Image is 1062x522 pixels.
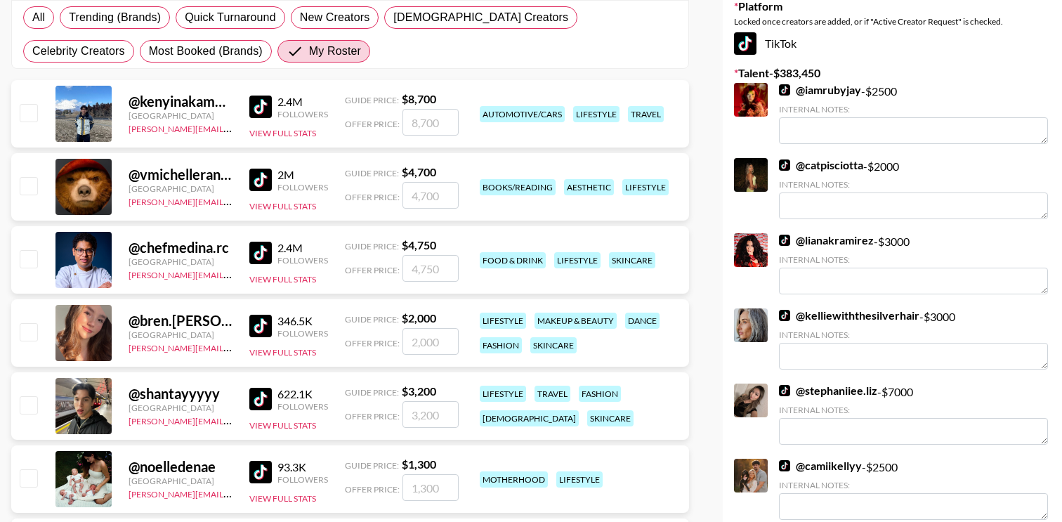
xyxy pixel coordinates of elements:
span: Guide Price: [345,460,399,471]
img: TikTok [249,461,272,483]
input: 4,750 [402,255,459,282]
a: [PERSON_NAME][EMAIL_ADDRESS][DOMAIN_NAME] [129,194,336,207]
div: lifestyle [556,471,603,488]
img: TikTok [734,32,756,55]
div: 622.1K [277,387,328,401]
div: Internal Notes: [779,254,1048,265]
div: @ bren.[PERSON_NAME] [129,312,232,329]
strong: $ 2,000 [402,311,436,325]
div: Followers [277,474,328,485]
div: Internal Notes: [779,405,1048,415]
span: Offer Price: [345,411,400,422]
strong: $ 4,750 [402,238,436,252]
span: [DEMOGRAPHIC_DATA] Creators [393,9,568,26]
span: All [32,9,45,26]
a: @catpisciotta [779,158,863,172]
div: - $ 7000 [779,384,1048,445]
strong: $ 3,200 [402,384,436,398]
div: TikTok [734,32,1051,55]
img: TikTok [779,235,790,246]
div: 2.4M [277,95,328,109]
div: - $ 2500 [779,459,1048,520]
div: [GEOGRAPHIC_DATA] [129,403,232,413]
div: [DEMOGRAPHIC_DATA] [480,410,579,426]
a: [PERSON_NAME][EMAIL_ADDRESS][DOMAIN_NAME] [129,486,336,500]
span: Guide Price: [345,168,399,178]
div: lifestyle [573,106,619,122]
div: travel [628,106,664,122]
div: Followers [277,328,328,339]
strong: $ 1,300 [402,457,436,471]
a: @kelliewiththesilverhair [779,308,919,322]
a: @stephaniiee.liz [779,384,877,398]
div: [GEOGRAPHIC_DATA] [129,329,232,340]
div: books/reading [480,179,556,195]
span: Guide Price: [345,241,399,252]
a: @iamrubyjay [779,83,861,97]
div: Internal Notes: [779,104,1048,115]
img: TikTok [779,385,790,396]
img: TikTok [249,315,272,337]
img: TikTok [249,388,272,410]
span: New Creators [300,9,370,26]
span: My Roster [309,43,361,60]
div: lifestyle [480,313,526,329]
div: lifestyle [622,179,669,195]
div: @ kenyinakamura [129,93,232,110]
div: 346.5K [277,314,328,328]
label: Talent - $ 383,450 [734,66,1051,80]
a: @lianakramirez [779,233,874,247]
img: TikTok [779,159,790,171]
div: makeup & beauty [535,313,617,329]
div: [GEOGRAPHIC_DATA] [129,256,232,267]
span: Guide Price: [345,387,399,398]
div: 93.3K [277,460,328,474]
div: Locked once creators are added, or if "Active Creator Request" is checked. [734,16,1051,27]
span: Offer Price: [345,338,400,348]
div: fashion [480,337,522,353]
div: Internal Notes: [779,179,1048,190]
div: @ vmichellerangel [129,166,232,183]
div: travel [535,386,570,402]
span: Trending (Brands) [69,9,161,26]
div: Followers [277,255,328,266]
a: [PERSON_NAME][EMAIL_ADDRESS][DOMAIN_NAME] [129,121,336,134]
strong: $ 8,700 [402,92,436,105]
div: fashion [579,386,621,402]
div: - $ 2500 [779,83,1048,144]
div: 2M [277,168,328,182]
img: TikTok [779,310,790,321]
span: Quick Turnaround [185,9,276,26]
button: View Full Stats [249,347,316,358]
div: @ chefmedina.rc [129,239,232,256]
div: lifestyle [554,252,601,268]
div: Followers [277,401,328,412]
div: @ noelledenae [129,458,232,476]
span: Offer Price: [345,484,400,495]
div: skincare [609,252,655,268]
div: Followers [277,182,328,193]
a: [PERSON_NAME][EMAIL_ADDRESS][DOMAIN_NAME] [129,267,336,280]
span: Offer Price: [345,192,400,202]
div: skincare [587,410,634,426]
button: View Full Stats [249,420,316,431]
span: Most Booked (Brands) [149,43,263,60]
div: Followers [277,109,328,119]
span: Offer Price: [345,119,400,129]
input: 4,700 [402,182,459,209]
div: [GEOGRAPHIC_DATA] [129,183,232,194]
img: TikTok [249,96,272,118]
div: dance [625,313,660,329]
div: Internal Notes: [779,329,1048,340]
div: - $ 3000 [779,308,1048,370]
div: automotive/cars [480,106,565,122]
a: [PERSON_NAME][EMAIL_ADDRESS][DOMAIN_NAME] [129,340,336,353]
input: 2,000 [402,328,459,355]
div: food & drink [480,252,546,268]
div: [GEOGRAPHIC_DATA] [129,476,232,486]
div: skincare [530,337,577,353]
img: TikTok [249,169,272,191]
span: Offer Price: [345,265,400,275]
div: motherhood [480,471,548,488]
span: Guide Price: [345,95,399,105]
